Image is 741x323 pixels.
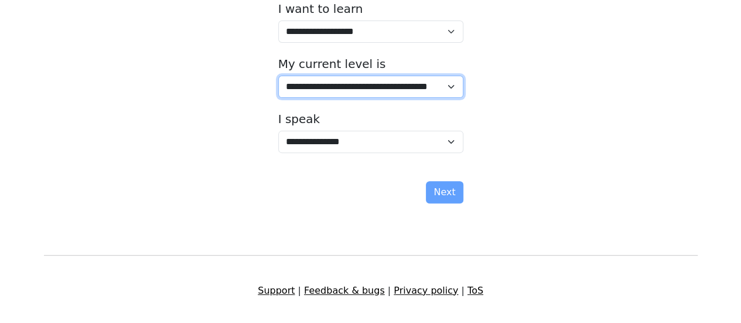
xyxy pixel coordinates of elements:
div: | | | [37,284,705,298]
label: I want to learn [278,2,363,16]
a: ToS [467,285,483,296]
a: Feedback & bugs [304,285,385,296]
label: My current level is [278,57,386,71]
a: Support [258,285,295,296]
label: I speak [278,112,320,126]
a: Privacy policy [394,285,458,296]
